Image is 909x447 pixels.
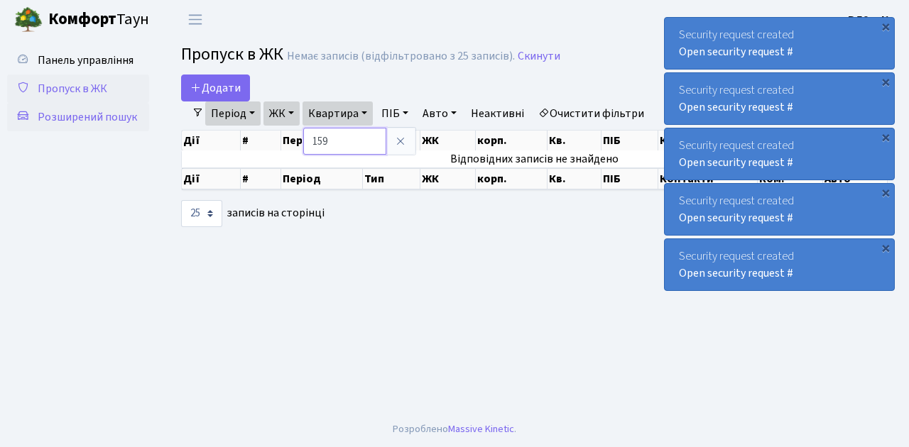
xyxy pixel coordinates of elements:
[658,168,758,189] th: Контакти
[363,168,421,189] th: Тип
[602,168,658,189] th: ПІБ
[281,131,363,150] th: Період
[465,101,530,126] a: Неактивні
[878,241,893,255] div: ×
[679,210,793,226] a: Open security request #
[263,101,300,126] a: ЖК
[665,239,894,290] div: Security request created
[48,8,149,32] span: Таун
[665,73,894,124] div: Security request created
[679,44,793,60] a: Open security request #
[205,101,261,126] a: Період
[303,101,373,126] a: Квартира
[679,99,793,115] a: Open security request #
[182,131,241,150] th: Дії
[178,8,213,31] button: Переключити навігацію
[658,131,758,150] th: Контакти
[878,19,893,33] div: ×
[848,11,892,28] a: ВЛ2 -. К.
[181,200,222,227] select: записів на сторінці
[376,101,414,126] a: ПІБ
[476,168,548,189] th: корп.
[448,421,514,436] a: Massive Kinetic
[878,130,893,144] div: ×
[38,81,107,96] span: Пропуск в ЖК
[420,168,476,189] th: ЖК
[241,168,281,189] th: #
[281,168,363,189] th: Період
[548,168,602,189] th: Кв.
[241,131,281,150] th: #
[602,131,658,150] th: ПІБ
[7,46,149,74] a: Панель управління
[533,101,650,126] a: Очистити фільтри
[7,103,149,131] a: Розширений пошук
[48,8,116,31] b: Комфорт
[420,131,476,150] th: ЖК
[393,421,516,437] div: Розроблено .
[38,53,134,68] span: Панель управління
[665,18,894,69] div: Security request created
[14,6,43,34] img: logo.png
[181,200,325,227] label: записів на сторінці
[182,168,241,189] th: Дії
[287,50,515,63] div: Немає записів (відфільтровано з 25 записів).
[878,74,893,89] div: ×
[181,74,250,101] a: Додати
[190,80,241,96] span: Додати
[548,131,602,150] th: Кв.
[878,185,893,199] div: ×
[181,42,283,67] span: Пропуск в ЖК
[665,128,894,180] div: Security request created
[679,265,793,281] a: Open security request #
[679,155,793,170] a: Open security request #
[417,101,462,126] a: Авто
[665,184,894,235] div: Security request created
[848,12,892,28] b: ВЛ2 -. К.
[38,109,137,125] span: Розширений пошук
[182,150,888,167] td: Відповідних записів не знайдено
[7,74,149,103] a: Пропуск в ЖК
[518,50,560,63] a: Скинути
[476,131,548,150] th: корп.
